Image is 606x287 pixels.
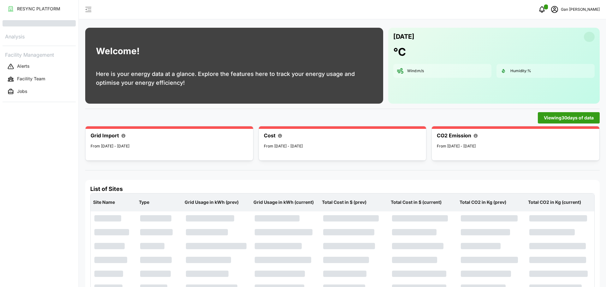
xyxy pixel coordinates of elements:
[3,73,76,85] a: Facility Team
[3,32,76,41] p: Analysis
[92,194,135,210] p: Site Name
[393,45,406,59] h1: °C
[437,132,471,140] p: CO2 Emission
[264,143,421,149] p: From [DATE] - [DATE]
[90,185,595,193] h4: List of Sites
[3,3,76,14] button: RESYNC PLATFORM
[510,68,531,74] p: Humidity: %
[527,194,593,210] p: Total CO2 in Kg (current)
[544,112,594,123] span: Viewing 30 days of data
[264,132,276,140] p: Cost
[138,194,181,210] p: Type
[3,60,76,73] a: Alerts
[96,70,372,87] p: Here is your energy data at a glance. Explore the features here to track your energy usage and op...
[3,61,76,72] button: Alerts
[538,112,600,123] button: Viewing30days of data
[17,88,27,95] p: Jobs
[252,194,318,210] p: Grid Usage in kWh (current)
[17,76,45,82] p: Facility Team
[536,3,548,16] button: notifications
[3,50,76,59] p: Facility Management
[96,44,140,58] h1: Welcome!
[91,143,248,149] p: From [DATE] - [DATE]
[548,3,561,16] button: schedule
[407,68,424,74] p: Wind: m/s
[437,143,594,149] p: From [DATE] - [DATE]
[321,194,387,210] p: Total Cost in $ (prev)
[183,194,250,210] p: Grid Usage in kWh (prev)
[458,194,525,210] p: Total CO2 in Kg (prev)
[3,73,76,85] button: Facility Team
[91,132,119,140] p: Grid Import
[17,63,30,69] p: Alerts
[3,86,76,97] button: Jobs
[393,32,414,42] p: [DATE]
[561,7,600,13] p: Gan [PERSON_NAME]
[17,6,60,12] p: RESYNC PLATFORM
[389,194,456,210] p: Total Cost in $ (current)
